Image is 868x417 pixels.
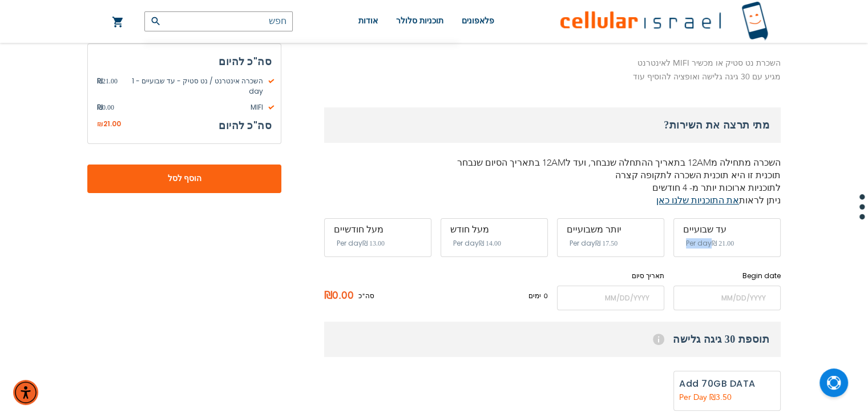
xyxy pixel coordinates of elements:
h3: מתי תרצה את השירות? [324,107,781,143]
span: הוסף לסל [125,173,244,185]
a: את התוכניות שלנו כאן [656,194,739,207]
span: ‏13.00 ₪ [362,239,385,247]
span: ‏17.50 ₪ [595,239,617,247]
span: ‏14.00 ₪ [479,239,501,247]
span: סה"כ [358,291,374,301]
span: ‏21.00 ₪ [712,239,734,247]
h3: סה"כ להיום [97,53,272,70]
span: 0 [541,291,548,301]
input: חפש [144,11,293,31]
span: Help [653,334,664,345]
p: השכרה מתחילה מ12AM בתאריך ההתחלה שנבחר, ועד ל12AM בתאריך הסיום שנבחר [324,157,781,169]
span: 21.00 [97,76,118,97]
div: יותר משבועיים [567,224,655,235]
h3: סה"כ להיום [219,117,272,134]
label: תאריך סיום [557,271,664,281]
span: אודות [358,17,378,25]
input: MM/DD/YYYY [557,286,664,310]
span: פלאפונים [462,17,494,25]
span: תוכניות סלולר [396,17,443,25]
span: ימים [528,291,541,301]
span: ₪0.00 [324,287,358,304]
button: הוסף לסל [87,165,281,193]
p: תוכנית זו היא תוכנית השכרה לתקופה קצרה לתוכניות ארוכות יותר מ- 4 חודשים ניתן לראות [324,169,781,207]
div: מעל חודש [450,224,538,235]
span: ₪ [97,119,103,130]
span: MIFI [114,102,272,113]
h3: תוספת 30 גיגה גלישה [324,322,781,357]
span: 21.00 [103,119,121,129]
span: ₪ [97,102,102,113]
img: לוגו סלולר ישראל [560,1,768,42]
span: ₪ [97,76,102,86]
span: 0.00 [97,102,114,113]
div: מעל חודשיים [334,224,422,235]
input: MM/DD/YYYY [673,286,781,310]
span: Per day [453,238,479,248]
span: Per day [570,238,595,248]
div: תפריט נגישות [13,380,38,405]
label: Begin date [673,271,781,281]
div: עד שבועיים [683,224,771,235]
span: השכרה אינטרנט / נט סטיק - עד שבועיים - 1 day [118,76,272,97]
span: Per day [337,238,362,248]
p: השכרת נט סטיק או מכשיר MIFI לאינטרנט מגיע עם 30 גיגה גלישה ואופציה להוסיף עוד [324,57,781,85]
span: Per day [686,238,712,248]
